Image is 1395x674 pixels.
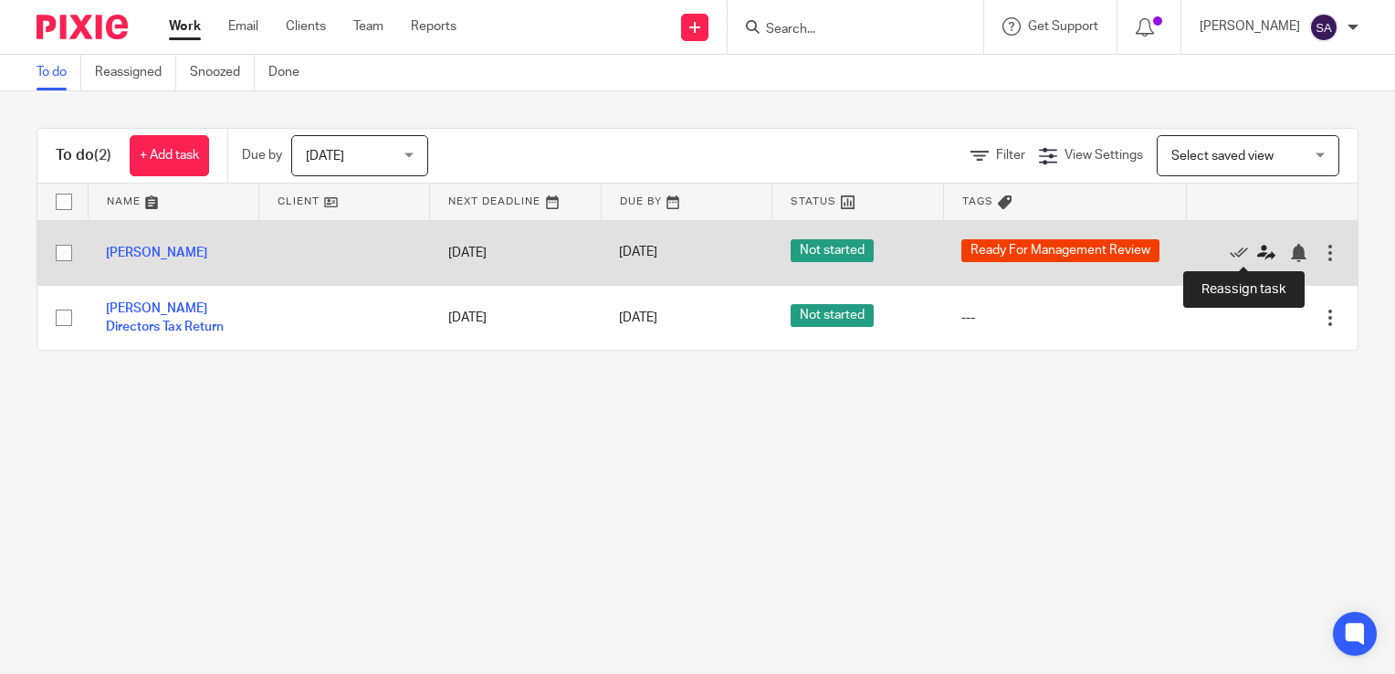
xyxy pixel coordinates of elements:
span: Filter [996,149,1025,162]
a: [PERSON_NAME] [106,247,207,259]
a: Email [228,17,258,36]
span: Not started [791,239,874,262]
span: View Settings [1065,149,1143,162]
a: Work [169,17,201,36]
p: Due by [242,146,282,164]
a: Team [353,17,383,36]
img: Pixie [37,15,128,39]
span: Ready For Management Review [961,239,1159,262]
span: Select saved view [1171,150,1274,163]
span: Not started [791,304,874,327]
a: Reports [411,17,456,36]
a: Done [268,55,313,90]
span: [DATE] [619,311,657,324]
a: + Add task [130,135,209,176]
h1: To do [56,146,111,165]
a: Mark as done [1230,244,1257,262]
span: Get Support [1028,20,1098,33]
span: Tags [962,196,993,206]
input: Search [764,22,928,38]
span: [DATE] [619,247,657,259]
a: Reassigned [95,55,176,90]
td: [DATE] [430,285,601,350]
a: Clients [286,17,326,36]
img: svg%3E [1309,13,1338,42]
td: [DATE] [430,220,601,285]
a: To do [37,55,81,90]
span: [DATE] [306,150,344,163]
p: [PERSON_NAME] [1200,17,1300,36]
a: Snoozed [190,55,255,90]
a: [PERSON_NAME] Directors Tax Return [106,302,224,333]
div: --- [961,309,1168,327]
span: (2) [94,148,111,163]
